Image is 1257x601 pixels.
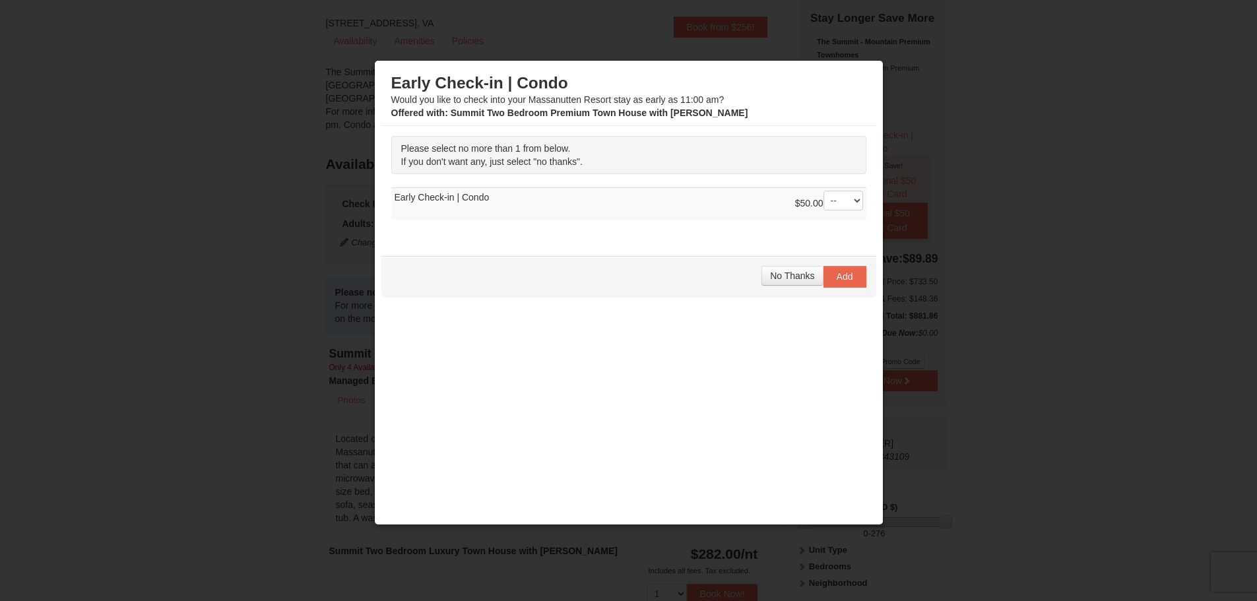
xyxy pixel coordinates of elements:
[391,188,866,220] td: Early Check-in | Condo
[823,266,866,287] button: Add
[391,108,748,118] strong: : Summit Two Bedroom Premium Town House with [PERSON_NAME]
[770,270,814,281] span: No Thanks
[391,73,866,119] div: Would you like to check into your Massanutten Resort stay as early as 11:00 am?
[391,108,445,118] span: Offered with
[401,143,571,154] span: Please select no more than 1 from below.
[837,271,853,282] span: Add
[795,191,863,217] div: $50.00
[761,266,823,286] button: No Thanks
[401,156,583,167] span: If you don't want any, just select "no thanks".
[391,73,866,93] h3: Early Check-in | Condo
